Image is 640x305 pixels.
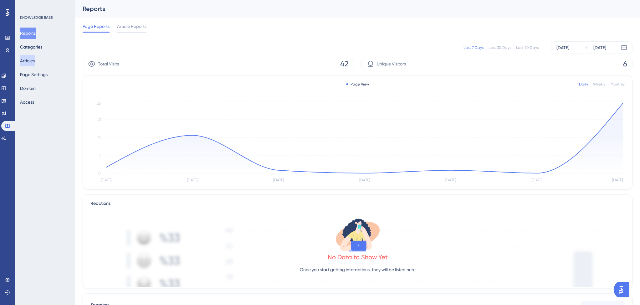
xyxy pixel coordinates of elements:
[97,101,101,106] tspan: 28
[99,153,101,158] tspan: 7
[359,178,370,182] tspan: [DATE]
[20,69,48,80] button: Page Settings
[90,200,625,207] div: Reactions
[98,171,101,175] tspan: 0
[377,60,406,68] span: Unique Visitors
[556,44,569,51] div: [DATE]
[273,178,284,182] tspan: [DATE]
[20,15,53,20] div: KNOWLEDGE BASE
[623,59,627,69] span: 6
[20,96,34,108] button: Access
[98,60,119,68] span: Total Visits
[98,117,101,122] tspan: 21
[20,41,42,53] button: Categories
[593,44,606,51] div: [DATE]
[20,55,35,66] button: Articles
[346,82,369,87] div: Page View
[612,178,623,182] tspan: [DATE]
[489,45,511,50] div: Last 30 Days
[101,178,111,182] tspan: [DATE]
[187,178,197,182] tspan: [DATE]
[532,178,542,182] tspan: [DATE]
[83,23,110,30] span: Page Reports
[593,82,606,87] div: Weekly
[20,83,36,94] button: Domain
[300,266,416,273] p: Once you start getting interactions, they will be listed here
[516,45,539,50] div: Last 90 Days
[20,28,36,39] button: Reports
[340,59,349,69] span: 42
[97,135,101,140] tspan: 14
[117,23,146,30] span: Article Reports
[445,178,456,182] tspan: [DATE]
[579,82,588,87] div: Daily
[328,253,388,261] div: No Data to Show Yet
[83,4,617,13] div: Reports
[611,82,625,87] div: Monthly
[463,45,484,50] div: Last 7 Days
[614,280,632,299] iframe: UserGuiding AI Assistant Launcher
